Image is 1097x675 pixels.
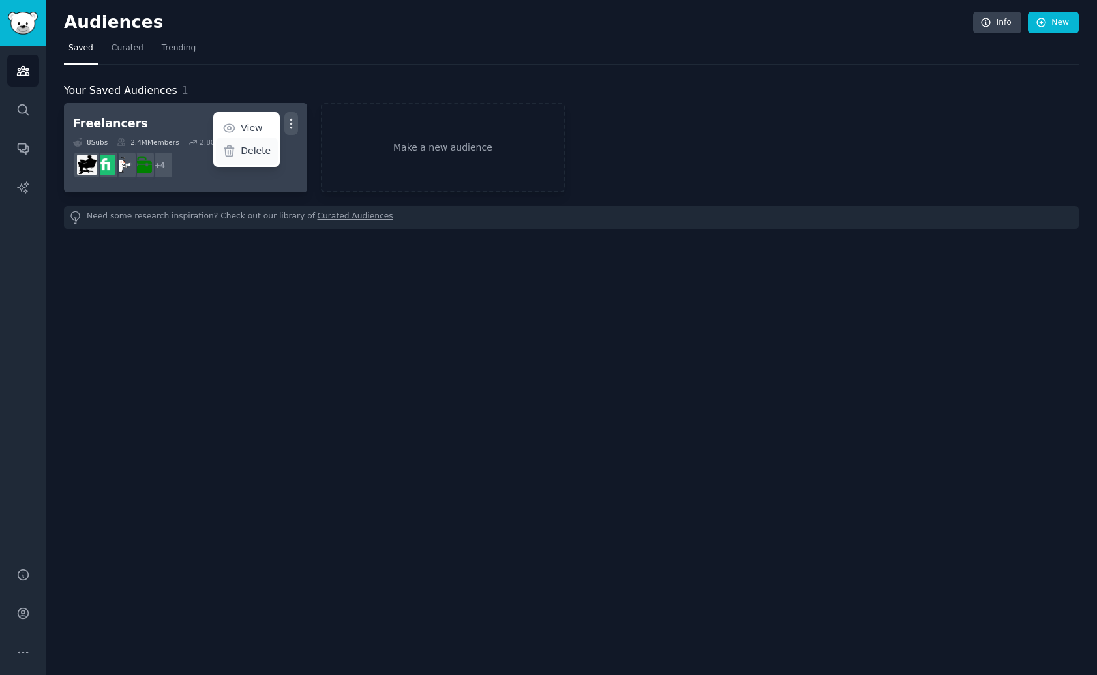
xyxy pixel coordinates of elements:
a: Make a new audience [321,103,564,192]
a: Curated [107,38,148,65]
span: 1 [182,84,188,97]
a: Saved [64,38,98,65]
a: Trending [157,38,200,65]
span: Your Saved Audiences [64,83,177,99]
h2: Audiences [64,12,973,33]
a: View [216,115,278,142]
div: + 4 [146,151,173,179]
div: 2.80 % /mo [200,138,237,147]
p: View [241,121,262,135]
div: Need some research inspiration? Check out our library of [64,206,1079,229]
img: Freelancers [77,155,97,175]
img: GummySearch logo [8,12,38,35]
div: 8 Sub s [73,138,108,147]
span: Curated [112,42,143,54]
span: Saved [68,42,93,54]
span: Trending [162,42,196,54]
a: New [1028,12,1079,34]
img: forhire [132,155,152,175]
div: Freelancers [73,115,148,132]
a: FreelancersViewDelete8Subs2.4MMembers2.80% /mo+4forhirefreelance_forhireFiverrFreelancers [64,103,307,192]
p: Delete [241,144,271,158]
div: 2.4M Members [117,138,179,147]
a: Info [973,12,1021,34]
img: freelance_forhire [113,155,134,175]
a: Curated Audiences [318,211,393,224]
img: Fiverr [95,155,115,175]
